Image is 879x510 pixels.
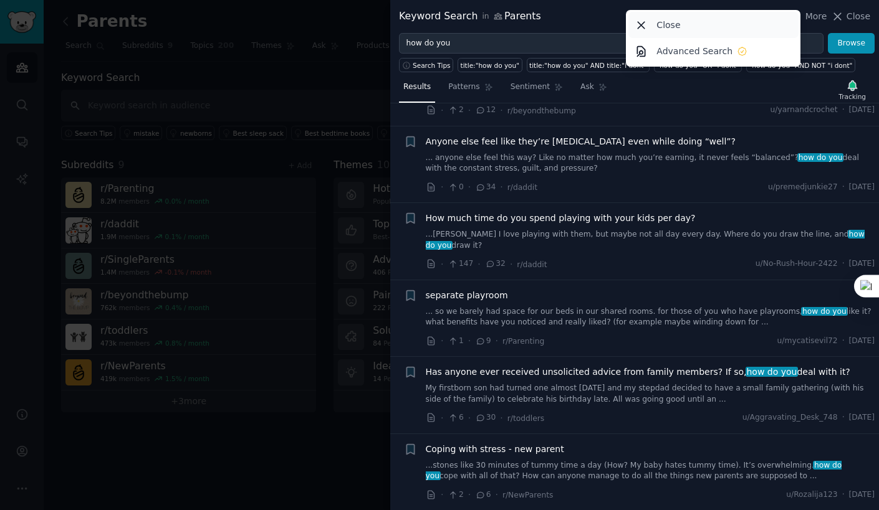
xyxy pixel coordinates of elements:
a: "how do you" AND NOT "i dont" [746,58,855,72]
span: · [468,488,471,501]
span: u/Aggravating_Desk_748 [742,412,838,423]
a: title:"how do you" [458,58,522,72]
p: Close [656,19,680,32]
span: Search Tips [413,61,451,70]
span: Patterns [448,82,479,93]
div: title:"how do you" AND title:"i dont" [529,61,646,70]
span: r/daddit [517,260,547,269]
p: Advanced Search [656,45,732,58]
span: Ask [580,82,594,93]
span: · [496,488,498,501]
span: 34 [475,182,496,193]
button: Browse [828,33,875,54]
span: in [482,11,489,22]
span: · [468,181,471,194]
a: ...[PERSON_NAME] I love playing with them, but maybe not all day every day. Where do you draw the... [426,229,875,251]
div: Keyword Search Parents [399,9,541,24]
span: 6 [448,412,463,423]
a: Ask [576,77,612,103]
span: how do you [797,153,843,162]
a: Patterns [444,77,497,103]
span: u/premedjunkie27 [768,182,838,193]
span: · [842,182,845,193]
a: Advanced Search [628,38,799,64]
button: Close [831,10,870,23]
span: 147 [448,258,473,270]
a: ... so we barely had space for our beds in our shared rooms. for those of you who have playrooms,... [426,306,875,328]
a: My firstborn son had turned one almost [DATE] and my stepdad decided to have a small family gathe... [426,383,875,405]
span: · [500,104,502,117]
span: 30 [475,412,496,423]
span: r/daddit [507,183,537,192]
span: u/No-Rush-Hour-2422 [756,258,838,270]
span: Has anyone ever received unsolicited advice from family members? If so, deal with it? [426,366,850,379]
span: u/mycatisevil72 [777,336,838,347]
span: 6 [475,489,491,501]
span: [DATE] [849,489,875,501]
span: · [842,258,845,270]
span: · [842,105,845,116]
span: · [441,181,443,194]
span: Sentiment [511,82,550,93]
span: More [805,10,827,23]
span: 2 [448,489,463,501]
span: · [441,412,443,425]
input: Try a keyword related to your business [399,33,824,54]
a: Anyone else feel like they’re [MEDICAL_DATA] even while doing “well”? [426,135,736,148]
a: How much time do you spend playing with your kids per day? [426,212,696,225]
a: separate playroom [426,289,508,302]
span: [DATE] [849,105,875,116]
span: 9 [475,336,491,347]
span: how do you [426,230,865,250]
span: [DATE] [849,182,875,193]
span: · [468,334,471,347]
span: · [842,412,845,423]
span: [DATE] [849,412,875,423]
span: 12 [475,105,496,116]
span: [DATE] [849,258,875,270]
span: · [500,181,502,194]
span: [DATE] [849,336,875,347]
span: how do you [801,307,847,316]
span: · [441,334,443,347]
a: ...stones like 30 minutes of tummy time a day (How? My baby hates tummy time). It’s overwhelming.... [426,460,875,482]
span: 2 [448,105,463,116]
span: r/NewParents [502,491,553,499]
span: Close [847,10,870,23]
button: Search Tips [399,58,453,72]
span: Results [403,82,431,93]
span: 32 [485,258,506,270]
span: · [441,258,443,271]
a: Results [399,77,435,103]
span: · [500,412,502,425]
span: · [468,412,471,425]
span: 0 [448,182,463,193]
span: · [496,334,498,347]
span: how do you [746,367,798,377]
button: More [792,10,827,23]
span: r/Parenting [502,337,544,346]
span: · [441,488,443,501]
a: title:"how do you" AND title:"i dont" [527,58,650,72]
button: Tracking [834,77,870,103]
span: · [478,258,480,271]
a: Has anyone ever received unsolicited advice from family members? If so,how do youdeal with it? [426,366,850,379]
span: · [468,104,471,117]
span: · [510,258,512,271]
span: u/yarnandcrochet [771,105,838,116]
span: u/Rozalija123 [786,489,837,501]
a: ... anyone else feel this way? Like no matter how much you’re earning, it never feels “balanced”?... [426,153,875,174]
a: Sentiment [506,77,567,103]
span: r/toddlers [507,414,544,423]
span: · [441,104,443,117]
span: · [842,336,845,347]
span: · [842,489,845,501]
span: r/beyondthebump [507,106,576,115]
span: 1 [448,336,463,347]
a: Coping with stress - new parent [426,443,564,456]
div: title:"how do you" [461,61,519,70]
